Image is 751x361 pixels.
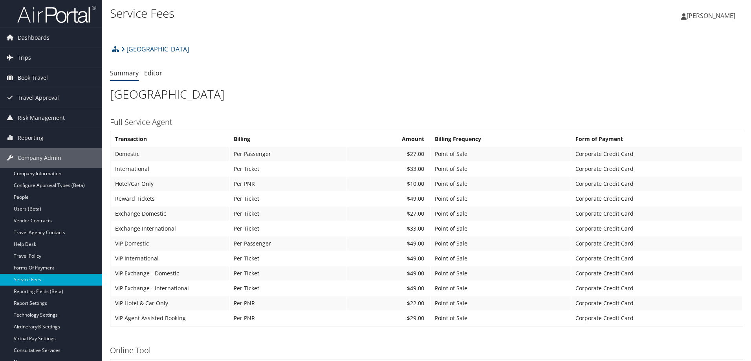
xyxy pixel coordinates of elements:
[347,207,430,221] td: $27.00
[431,192,571,206] td: Point of Sale
[111,162,229,176] td: International
[431,222,571,236] td: Point of Sale
[111,266,229,280] td: VIP Exchange - Domestic
[110,345,743,356] h3: Online Tool
[18,148,61,168] span: Company Admin
[111,207,229,221] td: Exchange Domestic
[431,251,571,266] td: Point of Sale
[230,266,346,280] td: Per Ticket
[18,108,65,128] span: Risk Management
[347,192,430,206] td: $49.00
[110,86,743,103] h1: [GEOGRAPHIC_DATA]
[18,68,48,88] span: Book Travel
[431,266,571,280] td: Point of Sale
[111,296,229,310] td: VIP Hotel & Car Only
[230,311,346,325] td: Per PNR
[121,41,189,57] a: [GEOGRAPHIC_DATA]
[110,117,743,128] h3: Full Service Agent
[230,132,346,146] th: Billing
[571,207,742,221] td: Corporate Credit Card
[144,69,162,77] a: Editor
[111,222,229,236] td: Exchange International
[230,162,346,176] td: Per Ticket
[571,222,742,236] td: Corporate Credit Card
[111,177,229,191] td: Hotel/Car Only
[347,281,430,295] td: $49.00
[571,192,742,206] td: Corporate Credit Card
[571,162,742,176] td: Corporate Credit Card
[347,251,430,266] td: $49.00
[347,147,430,161] td: $27.00
[431,281,571,295] td: Point of Sale
[431,177,571,191] td: Point of Sale
[111,311,229,325] td: VIP Agent Assisted Booking
[571,296,742,310] td: Corporate Credit Card
[431,207,571,221] td: Point of Sale
[347,296,430,310] td: $22.00
[571,132,742,146] th: Form of Payment
[18,88,59,108] span: Travel Approval
[687,11,735,20] span: [PERSON_NAME]
[111,251,229,266] td: VIP International
[431,296,571,310] td: Point of Sale
[571,251,742,266] td: Corporate Credit Card
[347,222,430,236] td: $33.00
[111,281,229,295] td: VIP Exchange - International
[18,28,49,48] span: Dashboards
[230,251,346,266] td: Per Ticket
[571,177,742,191] td: Corporate Credit Card
[431,236,571,251] td: Point of Sale
[111,147,229,161] td: Domestic
[230,192,346,206] td: Per Ticket
[431,147,571,161] td: Point of Sale
[571,236,742,251] td: Corporate Credit Card
[571,147,742,161] td: Corporate Credit Card
[111,132,229,146] th: Transaction
[347,177,430,191] td: $10.00
[230,296,346,310] td: Per PNR
[230,207,346,221] td: Per Ticket
[230,281,346,295] td: Per Ticket
[347,236,430,251] td: $49.00
[571,266,742,280] td: Corporate Credit Card
[110,5,532,22] h1: Service Fees
[347,162,430,176] td: $33.00
[230,147,346,161] td: Per Passenger
[230,177,346,191] td: Per PNR
[230,222,346,236] td: Per Ticket
[111,192,229,206] td: Reward Tickets
[571,281,742,295] td: Corporate Credit Card
[110,69,139,77] a: Summary
[681,4,743,27] a: [PERSON_NAME]
[347,311,430,325] td: $29.00
[17,5,96,24] img: airportal-logo.png
[431,132,571,146] th: Billing Frequency
[18,48,31,68] span: Trips
[571,311,742,325] td: Corporate Credit Card
[431,311,571,325] td: Point of Sale
[230,236,346,251] td: Per Passenger
[347,266,430,280] td: $49.00
[347,132,430,146] th: Amount
[18,128,44,148] span: Reporting
[431,162,571,176] td: Point of Sale
[111,236,229,251] td: VIP Domestic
